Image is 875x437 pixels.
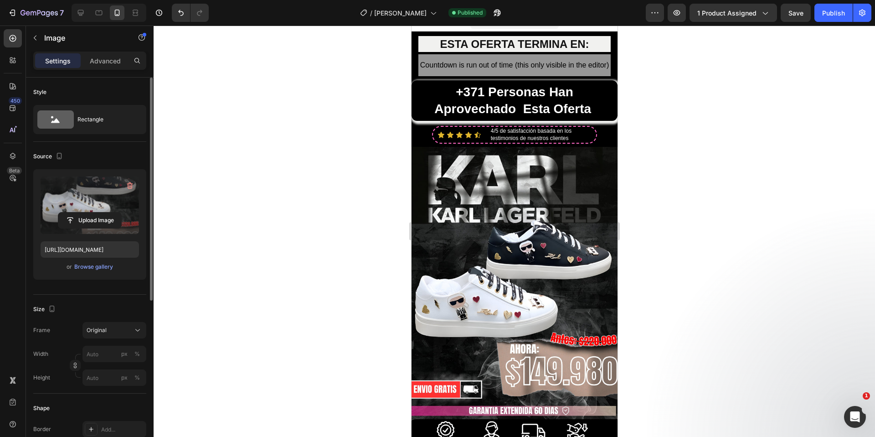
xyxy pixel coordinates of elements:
label: Width [33,350,48,358]
span: / [370,8,372,18]
div: % [134,374,140,382]
p: 7 [60,7,64,18]
div: Beta [7,167,22,174]
button: Original [82,322,146,338]
button: % [119,372,130,383]
p: Image [44,32,122,43]
span: or [67,261,72,272]
iframe: Intercom live chat [844,406,866,428]
div: Size [33,303,57,316]
input: https://example.com/image.jpg [41,241,139,258]
div: % [134,350,140,358]
button: % [119,349,130,359]
div: Publish [822,8,845,18]
span: Published [458,9,483,17]
div: Style [33,88,46,96]
div: px [121,350,128,358]
button: Upload Image [58,212,122,229]
button: 7 [4,4,68,22]
div: 450 [9,97,22,104]
p: Advanced [90,56,121,66]
button: px [132,372,143,383]
label: Frame [33,326,50,334]
p: Settings [45,56,71,66]
div: px [121,374,128,382]
button: Browse gallery [74,262,113,271]
iframe: Design area [412,26,618,437]
input: px% [82,346,146,362]
button: 1 product assigned [690,4,777,22]
button: px [132,349,143,359]
span: 1 product assigned [697,8,757,18]
input: px% [82,369,146,386]
div: Undo/Redo [172,4,209,22]
div: Rectangle [77,109,133,130]
span: Save [788,9,803,17]
div: Source [33,151,65,163]
div: Shape [33,404,50,412]
button: Save [781,4,811,22]
span: [PERSON_NAME] [374,8,427,18]
label: Height [33,374,50,382]
button: Publish [814,4,853,22]
span: Original [87,326,107,334]
span: 1 [863,392,870,400]
div: Add... [101,426,144,434]
div: Border [33,425,51,433]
